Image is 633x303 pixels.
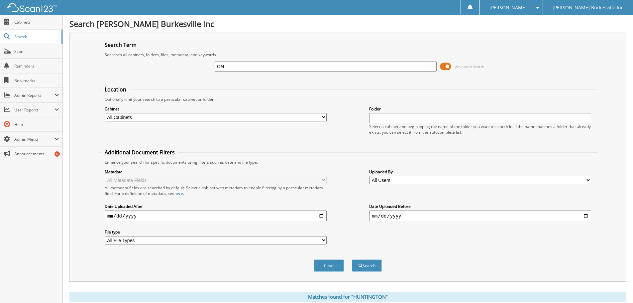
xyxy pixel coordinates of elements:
[14,151,59,157] span: Announcements
[14,136,54,142] span: Admin Menu
[101,96,594,102] div: Optionally limit your search to a particular cabinet or folder
[314,259,344,272] button: Clear
[14,107,54,113] span: User Reports
[600,271,633,303] iframe: Chat Widget
[369,211,591,221] input: end
[352,259,382,272] button: Search
[455,64,484,69] span: Advanced Search
[105,185,327,196] div: All metadata fields are searched by default. Select a cabinet with metadata to enable filtering b...
[174,191,183,196] a: here
[14,78,59,83] span: Bookmarks
[14,49,59,54] span: Scan
[7,3,56,12] img: scan123-logo-white.svg
[369,106,591,112] label: Folder
[369,204,591,209] label: Date Uploaded Before
[69,292,626,302] div: Matches found for "HUNTINGTON"
[69,18,626,29] h1: Search [PERSON_NAME] Burkesville Inc
[105,169,327,175] label: Metadata
[105,229,327,235] label: File type
[14,34,58,40] span: Search
[553,6,623,10] span: [PERSON_NAME] Burkesville Inc
[101,41,140,49] legend: Search Term
[14,19,59,25] span: Cabinets
[369,169,591,175] label: Uploaded By
[105,204,327,209] label: Date Uploaded After
[105,211,327,221] input: start
[14,63,59,69] span: Reminders
[14,122,59,127] span: Help
[101,149,178,156] legend: Additional Document Filters
[101,86,130,93] legend: Location
[369,124,591,135] div: Select a cabinet and begin typing the name of the folder you want to search in. If the name match...
[105,106,327,112] label: Cabinet
[54,151,60,157] div: 6
[101,52,594,58] div: Searches all cabinets, folders, files, metadata, and keywords
[14,92,54,98] span: Admin Reports
[101,159,594,165] div: Enhance your search for specific documents using filters such as date and file type.
[489,6,527,10] span: [PERSON_NAME]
